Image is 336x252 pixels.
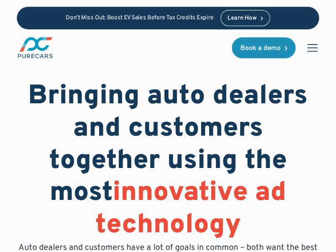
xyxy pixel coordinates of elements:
div: menu [302,38,319,58]
div: Book a demo [240,45,281,52]
a: Learn How [220,10,270,26]
a: main [17,36,54,59]
span: innovative ad technology [95,176,287,243]
p: Don’t Miss Out: Boost EV Sales Before Tax Credits Expire [66,15,214,22]
a: Book a demo [232,37,296,58]
div: Learn How [228,16,257,21]
h1: Bringing auto dealers and customers together using the most [17,81,319,242]
img: purecars logo [17,36,54,59]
